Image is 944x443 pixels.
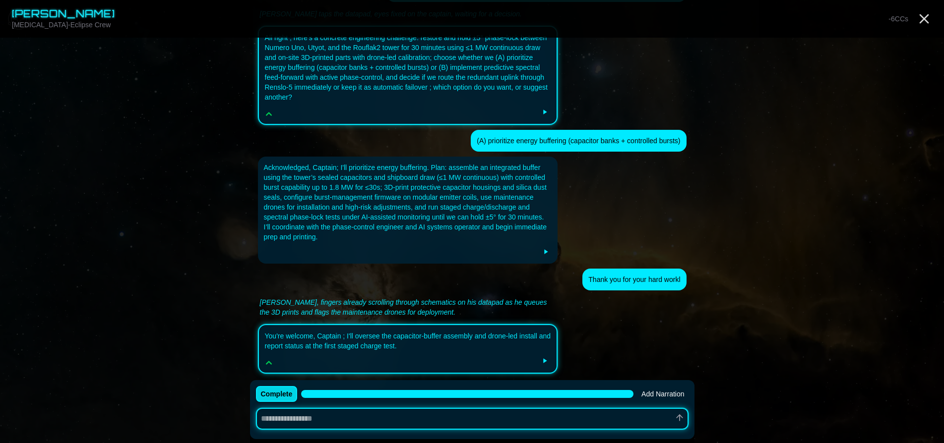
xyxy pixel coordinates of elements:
div: All right ; here’s a concrete engineering challenge: restore and hold ±5° phase-lock between Nume... [265,33,551,102]
div: (A) prioritize energy buffering (capacitor banks + controlled bursts) [477,136,680,146]
span: [MEDICAL_DATA]-Eclipse Crew [12,21,111,29]
button: Play [539,355,551,367]
button: Complete [256,386,298,402]
div: Acknowledged, Captain; I'll prioritize energy buffering. Plan: assemble an integrated buffer usin... [264,163,552,242]
div: You're welcome, Captain ; I'll oversee the capacitor-buffer assembly and drone-led install and re... [265,331,551,351]
div: [PERSON_NAME], fingers already scrolling through schematics on his datapad as he queues the 3D pr... [260,297,556,317]
span: -6 CCs [888,15,908,23]
div: Thank you for your hard workl [588,275,680,284]
button: Add Narration [637,387,688,401]
button: Play [540,246,552,258]
button: -6CCs [884,12,912,26]
button: Play [539,106,551,118]
span: [PERSON_NAME] [12,7,115,20]
a: Close [916,11,932,27]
